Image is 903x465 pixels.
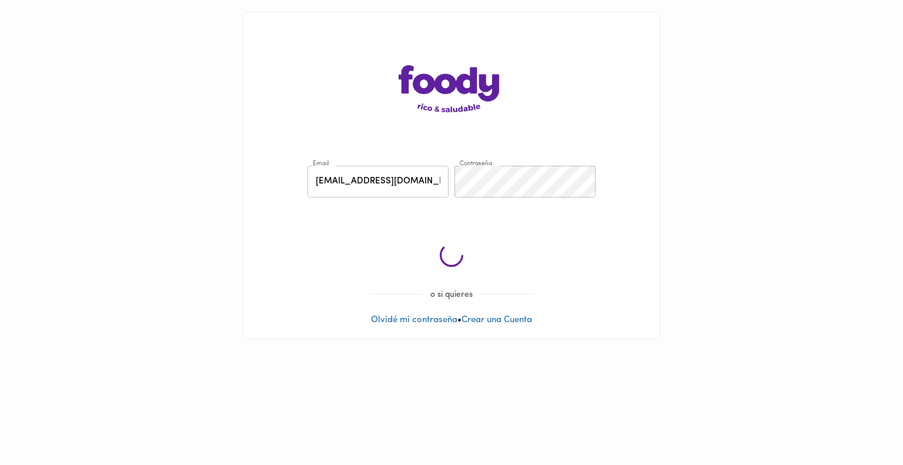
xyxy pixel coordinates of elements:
[307,166,449,198] input: pepitoperez@gmail.com
[423,290,480,299] span: o si quieres
[835,397,891,453] iframe: Messagebird Livechat Widget
[399,65,504,112] img: logo-main-page.png
[243,12,660,339] div: •
[371,316,457,325] a: Olvidé mi contraseña
[461,316,532,325] a: Crear una Cuenta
